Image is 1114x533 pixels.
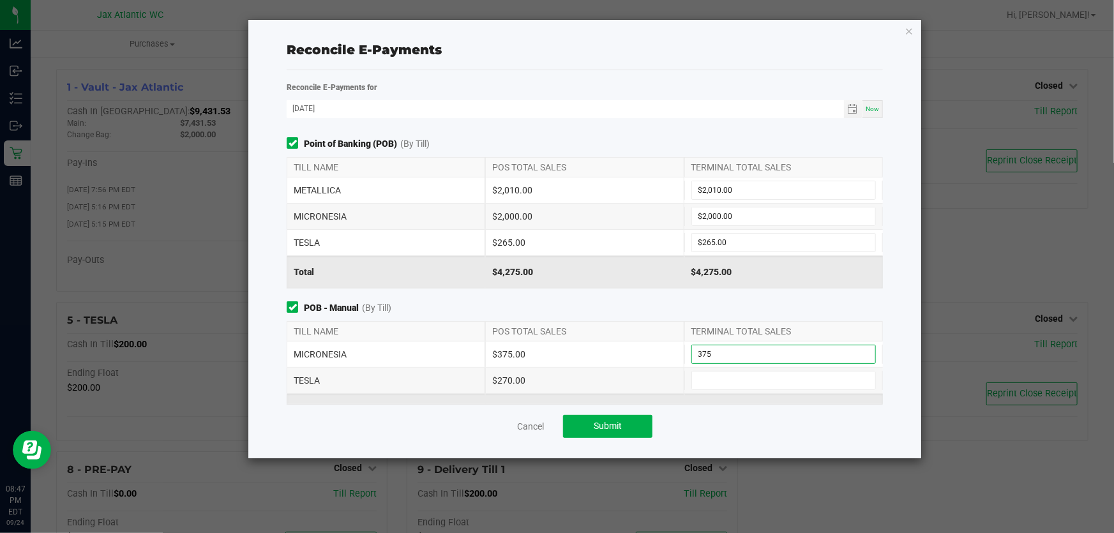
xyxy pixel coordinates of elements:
[400,137,430,151] span: (By Till)
[485,204,684,229] div: $2,000.00
[485,158,684,177] div: POS TOTAL SALES
[485,342,684,367] div: $375.00
[684,394,883,426] div: $37.00
[287,256,485,288] div: Total
[594,421,622,431] span: Submit
[287,137,304,151] form-toggle: Include in reconciliation
[684,256,883,288] div: $4,275.00
[485,394,684,426] div: $645.00
[304,137,397,151] strong: Point of Banking (POB)
[485,177,684,203] div: $2,010.00
[866,105,879,112] span: Now
[485,230,684,255] div: $265.00
[287,158,485,177] div: TILL NAME
[287,394,485,426] div: Total
[362,301,391,315] span: (By Till)
[485,368,684,393] div: $270.00
[287,322,485,341] div: TILL NAME
[517,420,544,433] a: Cancel
[13,431,51,469] iframe: Resource center
[287,368,485,393] div: TESLA
[287,40,883,59] div: Reconcile E-Payments
[287,230,485,255] div: TESLA
[485,322,684,341] div: POS TOTAL SALES
[287,100,844,116] input: Date
[287,342,485,367] div: MICRONESIA
[563,415,652,438] button: Submit
[684,158,883,177] div: TERMINAL TOTAL SALES
[287,301,304,315] form-toggle: Include in reconciliation
[844,100,862,118] span: Toggle calendar
[304,301,359,315] strong: POB - Manual
[287,177,485,203] div: METALLICA
[485,256,684,288] div: $4,275.00
[684,322,883,341] div: TERMINAL TOTAL SALES
[287,83,377,92] strong: Reconcile E-Payments for
[287,204,485,229] div: MICRONESIA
